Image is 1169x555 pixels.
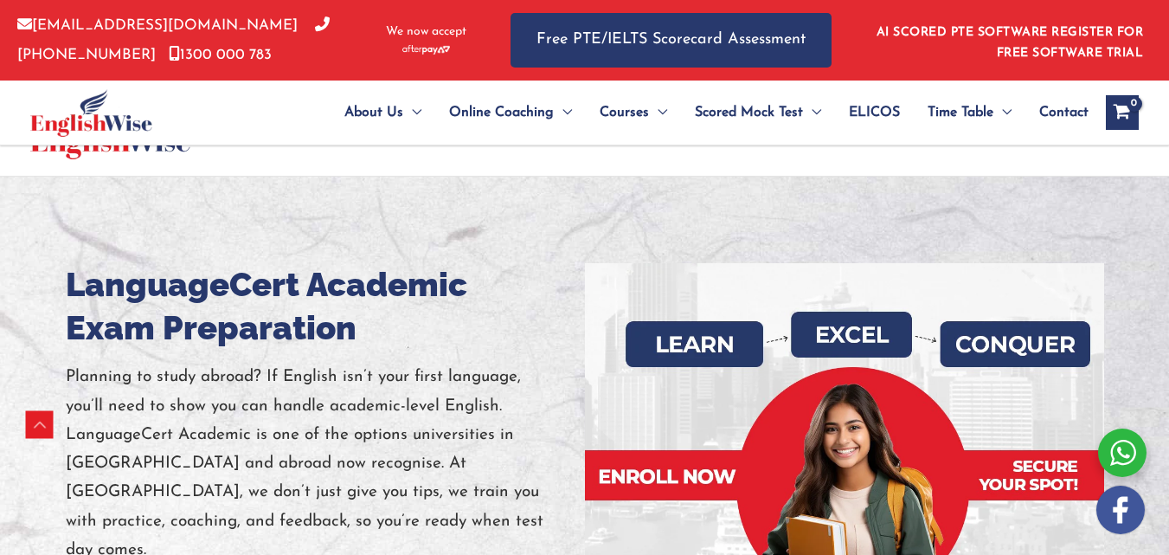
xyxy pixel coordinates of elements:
[17,18,298,33] a: [EMAIL_ADDRESS][DOMAIN_NAME]
[17,18,330,61] a: [PHONE_NUMBER]
[877,26,1144,60] a: AI SCORED PTE SOFTWARE REGISTER FOR FREE SOFTWARE TRIAL
[681,82,835,143] a: Scored Mock TestMenu Toggle
[386,23,466,41] span: We now accept
[914,82,1025,143] a: Time TableMenu Toggle
[866,12,1152,68] aside: Header Widget 1
[649,82,667,143] span: Menu Toggle
[695,82,803,143] span: Scored Mock Test
[435,82,586,143] a: Online CoachingMenu Toggle
[1039,82,1089,143] span: Contact
[849,82,900,143] span: ELICOS
[803,82,821,143] span: Menu Toggle
[344,82,403,143] span: About Us
[403,82,421,143] span: Menu Toggle
[449,82,554,143] span: Online Coaching
[331,82,435,143] a: About UsMenu Toggle
[835,82,914,143] a: ELICOS
[511,13,832,68] a: Free PTE/IELTS Scorecard Assessment
[66,263,585,350] h1: LanguageCert Academic Exam Preparation
[30,89,152,137] img: cropped-ew-logo
[554,82,572,143] span: Menu Toggle
[1106,95,1139,130] a: View Shopping Cart, empty
[586,82,681,143] a: CoursesMenu Toggle
[1096,486,1145,534] img: white-facebook.png
[169,48,272,62] a: 1300 000 783
[928,82,993,143] span: Time Table
[303,82,1089,143] nav: Site Navigation: Main Menu
[1025,82,1089,143] a: Contact
[402,45,450,55] img: Afterpay-Logo
[600,82,649,143] span: Courses
[993,82,1012,143] span: Menu Toggle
